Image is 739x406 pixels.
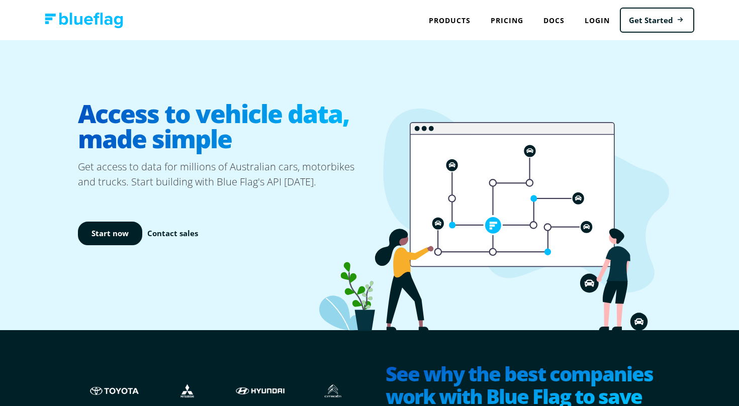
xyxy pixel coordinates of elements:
[307,381,359,400] img: Citroen logo
[78,93,369,159] h1: Access to vehicle data, made simple
[575,10,620,31] a: Login to Blue Flag application
[419,10,481,31] div: Products
[481,10,533,31] a: Pricing
[88,381,141,400] img: Toyota logo
[161,381,214,400] img: Mistubishi logo
[234,381,287,400] img: Hyundai logo
[147,228,198,239] a: Contact sales
[78,159,369,189] p: Get access to data for millions of Australian cars, motorbikes and trucks. Start building with Bl...
[45,13,123,28] img: Blue Flag logo
[78,222,142,245] a: Start now
[533,10,575,31] a: Docs
[620,8,694,33] a: Get Started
